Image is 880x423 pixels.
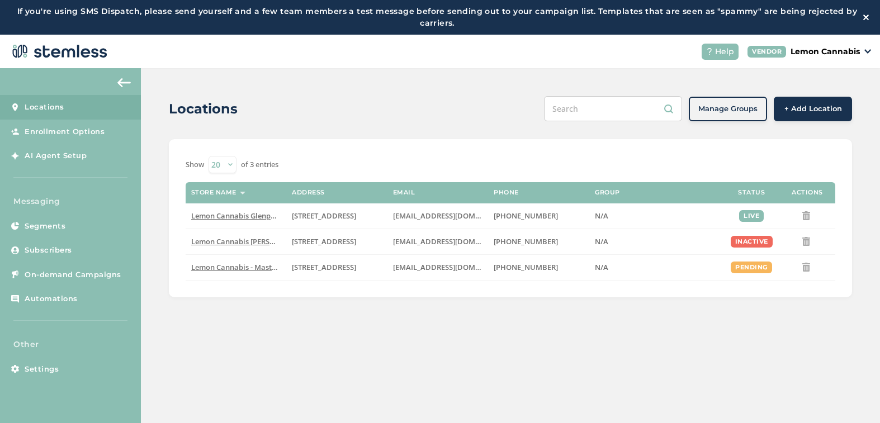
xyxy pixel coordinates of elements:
[494,189,519,196] label: Phone
[393,236,515,246] span: [EMAIL_ADDRESS][DOMAIN_NAME]
[292,211,382,221] label: 12152 South Waco Avenue
[25,245,72,256] span: Subscribers
[731,236,773,248] div: inactive
[11,6,863,29] label: If you're using SMS Dispatch, please send yourself and a few team members a test message before s...
[747,46,786,58] div: VENDOR
[191,189,236,196] label: Store name
[393,211,483,221] label: hello@lemoncannabis.com
[186,159,204,170] label: Show
[784,103,842,115] span: + Add Location
[706,48,713,55] img: icon-help-white-03924b79.svg
[494,237,584,246] label: (908) 566-7957
[393,211,515,221] span: [EMAIL_ADDRESS][DOMAIN_NAME]
[25,102,64,113] span: Locations
[241,159,278,170] label: of 3 entries
[191,211,281,221] label: Lemon Cannabis Glenpool
[738,189,765,196] label: Status
[715,46,734,58] span: Help
[292,263,382,272] label: 12152 South Waco Avenue
[863,15,869,20] img: icon-close-white-1ed751a3.svg
[25,293,78,305] span: Automations
[191,236,307,246] span: Lemon Cannabis [PERSON_NAME]
[698,103,758,115] span: Manage Groups
[824,369,880,423] iframe: Chat Widget
[292,237,382,246] label: 629 Amherst Drive Northeast
[292,189,325,196] label: Address
[9,40,107,63] img: logo-dark-0685b13c.svg
[191,237,281,246] label: Lemon Cannabis Jenks
[292,262,356,272] span: [STREET_ADDRESS]
[739,210,764,222] div: live
[393,237,483,246] label: hello@lemoncannabis.com
[595,189,620,196] label: Group
[544,96,682,121] input: Search
[393,262,515,272] span: [EMAIL_ADDRESS][DOMAIN_NAME]
[191,262,293,272] span: Lemon Cannabis - Master List
[595,211,718,221] label: N/A
[292,211,356,221] span: [STREET_ADDRESS]
[494,263,584,272] label: (908) 566-7957
[393,263,483,272] label: hello@lemoncannabis.com
[191,263,281,272] label: Lemon Cannabis - Master List
[494,211,558,221] span: [PHONE_NUMBER]
[494,211,584,221] label: (908) 566-7957
[689,97,767,121] button: Manage Groups
[595,263,718,272] label: N/A
[774,97,852,121] button: + Add Location
[393,189,415,196] label: Email
[169,99,238,119] h2: Locations
[25,269,121,281] span: On-demand Campaigns
[864,49,871,54] img: icon_down-arrow-small-66adaf34.svg
[25,221,65,232] span: Segments
[25,364,59,375] span: Settings
[292,236,356,246] span: [STREET_ADDRESS]
[240,192,245,194] img: icon-sort-1e1d7615.svg
[779,182,835,203] th: Actions
[791,46,860,58] p: Lemon Cannabis
[494,236,558,246] span: [PHONE_NUMBER]
[731,262,772,273] div: pending
[25,150,87,161] span: AI Agent Setup
[117,78,131,87] img: icon-arrow-back-accent-c549486e.svg
[191,211,282,221] span: Lemon Cannabis Glenpool
[494,262,558,272] span: [PHONE_NUMBER]
[595,237,718,246] label: N/A
[25,126,105,137] span: Enrollment Options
